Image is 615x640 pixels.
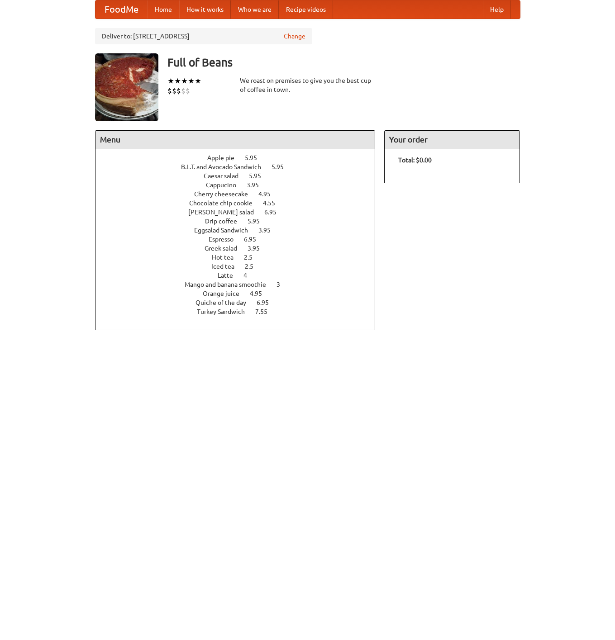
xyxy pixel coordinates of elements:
span: 4 [243,272,256,279]
h4: Your order [385,131,520,149]
span: Mango and banana smoothie [185,281,275,288]
span: 3.95 [247,181,268,189]
div: Deliver to: [STREET_ADDRESS] [95,28,312,44]
a: Quiche of the day 6.95 [195,299,286,306]
a: Apple pie 5.95 [207,154,274,161]
a: Drip coffee 5.95 [205,218,277,225]
a: Turkey Sandwich 7.55 [197,308,284,315]
a: [PERSON_NAME] salad 6.95 [188,209,293,216]
a: Cappucino 3.95 [206,181,276,189]
span: 5.95 [249,172,270,180]
span: Iced tea [211,263,243,270]
a: Mango and banana smoothie 3 [185,281,297,288]
span: Espresso [209,236,243,243]
li: $ [167,86,172,96]
li: ★ [188,76,195,86]
span: 3.95 [248,245,269,252]
span: 2.5 [244,254,262,261]
li: $ [172,86,176,96]
span: Eggsalad Sandwich [194,227,257,234]
span: B.L.T. and Avocado Sandwich [181,163,270,171]
span: 2.5 [245,263,262,270]
a: Cherry cheesecake 4.95 [194,190,287,198]
span: Hot tea [212,254,243,261]
a: Orange juice 4.95 [203,290,279,297]
span: Orange juice [203,290,248,297]
li: ★ [181,76,188,86]
li: $ [181,86,186,96]
span: 7.55 [255,308,277,315]
a: Espresso 6.95 [209,236,273,243]
h3: Full of Beans [167,53,520,71]
a: Caesar salad 5.95 [204,172,278,180]
b: Total: $0.00 [398,156,432,164]
span: Drip coffee [205,218,246,225]
span: 6.95 [257,299,278,306]
span: 4.55 [263,199,284,207]
span: 3.95 [258,227,280,234]
span: Latte [218,272,242,279]
a: Help [483,0,511,19]
span: 5.95 [245,154,266,161]
li: $ [176,86,181,96]
li: ★ [174,76,181,86]
a: Latte 4 [218,272,264,279]
span: Cappucino [206,181,245,189]
li: ★ [195,76,201,86]
span: Greek salad [205,245,246,252]
a: Who we are [231,0,279,19]
li: ★ [167,76,174,86]
span: Cherry cheesecake [194,190,257,198]
span: 6.95 [264,209,286,216]
a: B.L.T. and Avocado Sandwich 5.95 [181,163,300,171]
span: Apple pie [207,154,243,161]
span: [PERSON_NAME] salad [188,209,263,216]
div: We roast on premises to give you the best cup of coffee in town. [240,76,376,94]
span: Turkey Sandwich [197,308,254,315]
span: 4.95 [258,190,280,198]
span: Chocolate chip cookie [189,199,262,207]
a: Recipe videos [279,0,333,19]
a: Greek salad 3.95 [205,245,277,252]
a: Hot tea 2.5 [212,254,269,261]
h4: Menu [95,131,375,149]
span: 3 [277,281,289,288]
a: FoodMe [95,0,148,19]
span: 5.95 [272,163,293,171]
a: Eggsalad Sandwich 3.95 [194,227,287,234]
a: Chocolate chip cookie 4.55 [189,199,292,207]
img: angular.jpg [95,53,158,121]
span: 5.95 [248,218,269,225]
span: Caesar salad [204,172,248,180]
li: $ [186,86,190,96]
a: Home [148,0,179,19]
span: 4.95 [250,290,271,297]
a: How it works [179,0,231,19]
span: Quiche of the day [195,299,255,306]
a: Iced tea 2.5 [211,263,270,270]
a: Change [284,32,305,41]
span: 6.95 [244,236,265,243]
